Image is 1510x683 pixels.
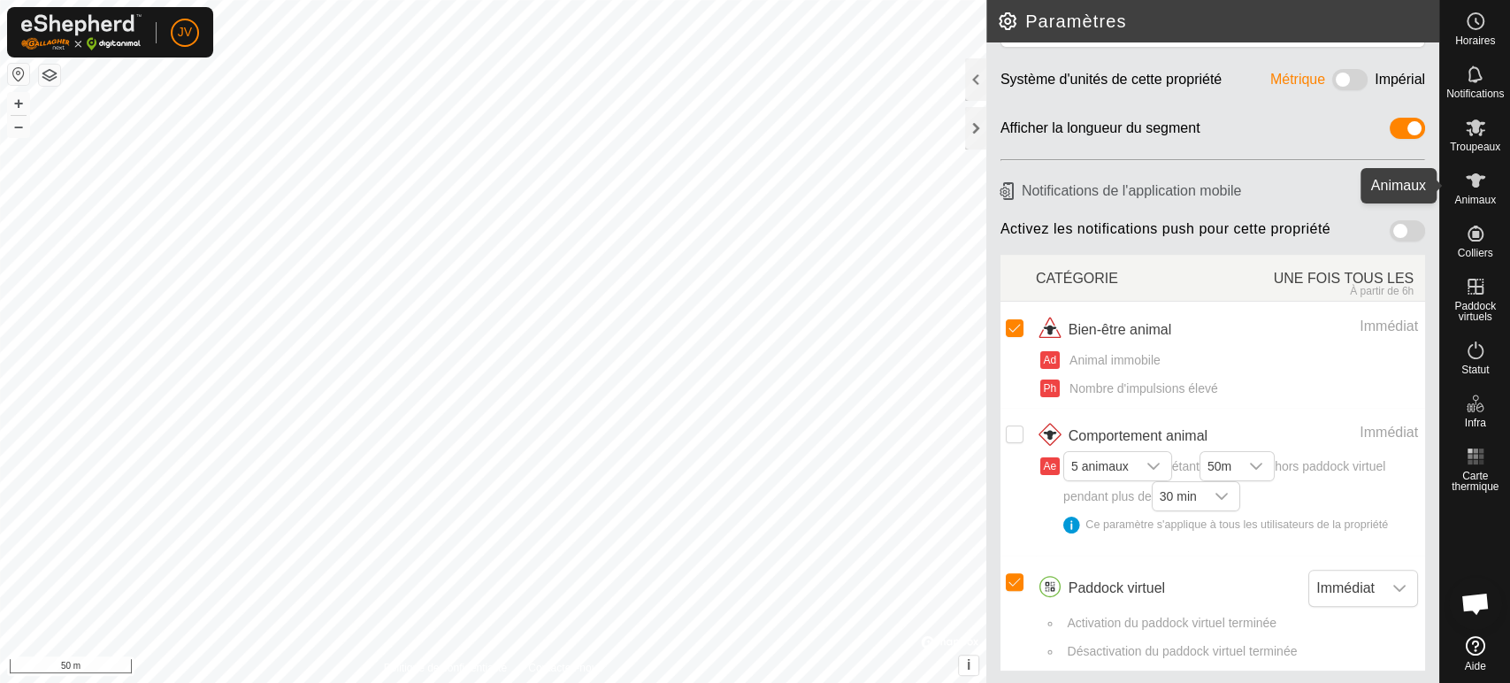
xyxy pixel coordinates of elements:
[1454,195,1496,205] span: Animaux
[959,656,978,675] button: i
[1270,69,1325,96] div: Métrique
[1445,471,1506,492] span: Carte thermique
[1230,285,1414,297] div: À partir de 6h
[1040,351,1060,369] button: Ad
[1069,319,1172,341] span: Bien-être animal
[1204,482,1239,510] div: dropdown trigger
[1036,422,1064,450] img: icône du comportement animal
[993,175,1432,206] h6: Notifications de l'application mobile
[1200,452,1238,480] span: 50m
[1136,452,1171,480] div: dropdown trigger
[1375,69,1425,96] div: Impérial
[178,23,192,42] span: JV
[1000,220,1330,248] span: Activez les notifications push pour cette propriété
[1464,418,1485,428] span: Infra
[1063,517,1418,533] div: Ce paramètre s'applique à tous les utilisateurs de la propriété
[8,64,29,85] button: Réinitialiser la carte
[1440,629,1510,679] a: Aide
[1069,426,1207,447] span: Comportement animal
[384,660,507,676] a: Politique de confidentialité
[1000,69,1222,96] div: Système d'unités de cette propriété
[1062,642,1298,661] span: Désactivation du paddock virtuel terminée
[1153,482,1204,510] span: 30 min
[21,14,142,50] img: Logo Gallagher
[1259,316,1418,337] div: Immédiat
[1036,574,1064,602] img: icône des paddock virtuels
[1063,351,1161,370] span: Animal immobile
[1069,578,1165,599] span: Paddock virtuel
[1000,118,1200,145] div: Afficher la longueur du segment
[1259,422,1418,443] div: Immédiat
[1450,142,1500,152] span: Troupeaux
[528,660,602,676] a: Contactez-nous
[1063,380,1218,398] span: Nombre d'impulsions élevé
[1230,258,1425,297] div: UNE FOIS TOUS LES
[8,116,29,137] button: –
[8,93,29,114] button: +
[1063,459,1418,533] span: étant hors paddock virtuel pendant plus de
[1040,457,1060,475] button: Ae
[1036,258,1230,297] div: CATÉGORIE
[1446,88,1504,99] span: Notifications
[997,11,1439,32] h2: Paramètres
[967,657,970,672] span: i
[1238,452,1274,480] div: dropdown trigger
[1036,316,1064,344] img: icône du bien-être animal
[1449,577,1502,630] div: Open chat
[1040,380,1060,397] button: Ph
[1457,248,1492,258] span: Colliers
[1455,35,1495,46] span: Horaires
[1445,301,1506,322] span: Paddock virtuels
[1461,365,1489,375] span: Statut
[1382,571,1417,606] div: dropdown trigger
[1309,571,1382,606] span: Immédiat
[1464,661,1485,671] span: Aide
[1062,614,1277,633] span: Activation du paddock virtuel terminée
[1064,452,1136,480] span: 5 animaux
[39,65,60,86] button: Couches de carte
